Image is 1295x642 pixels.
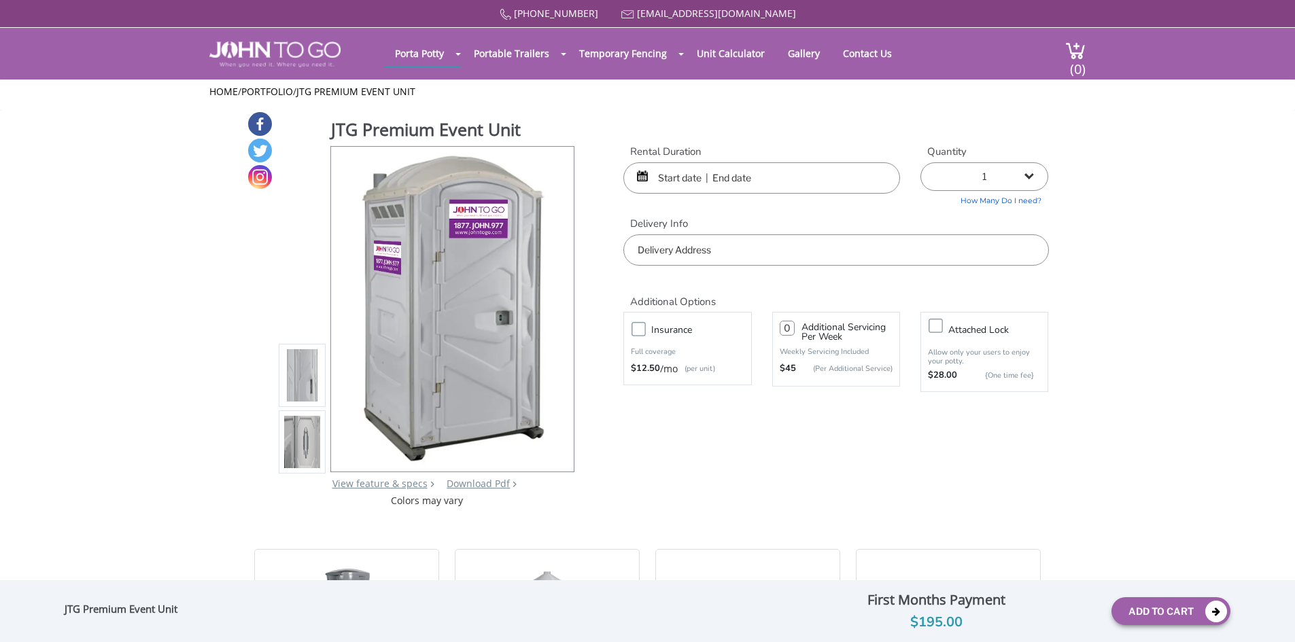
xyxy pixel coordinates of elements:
[623,162,900,194] input: Start date | End date
[284,215,321,535] img: Product
[209,41,341,67] img: JOHN to go
[631,362,744,376] div: /mo
[514,7,598,20] a: [PHONE_NUMBER]
[513,481,517,487] img: chevron.png
[284,282,321,602] img: Product
[833,40,902,67] a: Contact Us
[801,323,893,342] h3: Additional Servicing Per Week
[1241,588,1295,642] button: Live Chat
[772,588,1101,611] div: First Months Payment
[651,321,757,338] h3: Insurance
[621,10,634,19] img: Mail
[631,345,744,359] p: Full coverage
[464,40,559,67] a: Portable Trailers
[430,481,434,487] img: right arrow icon
[331,118,576,145] h1: JTG Premium Event Unit
[928,369,957,382] strong: $28.00
[623,234,1048,266] input: Delivery Address
[780,362,796,376] strong: $45
[948,321,1054,338] h3: Attached lock
[1111,597,1230,625] button: Add To Cart
[209,85,238,98] a: Home
[248,165,272,189] a: Instagram
[296,85,415,98] a: JTG Premium Event Unit
[332,477,428,490] a: View feature & specs
[631,362,660,376] strong: $12.50
[920,191,1048,207] a: How Many Do I need?
[623,279,1048,308] h2: Additional Options
[65,603,184,620] div: JTG Premium Event Unit
[447,477,510,490] a: Download Pdf
[248,139,272,162] a: Twitter
[687,40,775,67] a: Unit Calculator
[780,321,795,336] input: 0
[241,85,293,98] a: Portfolio
[569,40,677,67] a: Temporary Fencing
[248,112,272,136] a: Facebook
[678,362,715,376] p: (per unit)
[279,494,576,507] div: Colors may vary
[349,147,555,467] img: Product
[964,369,1034,382] p: {One time fee}
[780,346,893,357] p: Weekly Servicing Included
[500,9,511,20] img: Call
[209,85,1086,99] ul: / /
[623,145,900,159] label: Rental Duration
[796,363,893,374] p: (Per Additional Service)
[928,348,1041,365] p: Allow only your users to enjoy your potty.
[772,611,1101,633] div: $195.00
[623,217,1048,231] label: Delivery Info
[637,7,796,20] a: [EMAIL_ADDRESS][DOMAIN_NAME]
[385,40,454,67] a: Porta Potty
[1065,41,1086,60] img: cart a
[1069,49,1086,78] span: (0)
[778,40,830,67] a: Gallery
[920,145,1048,159] label: Quantity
